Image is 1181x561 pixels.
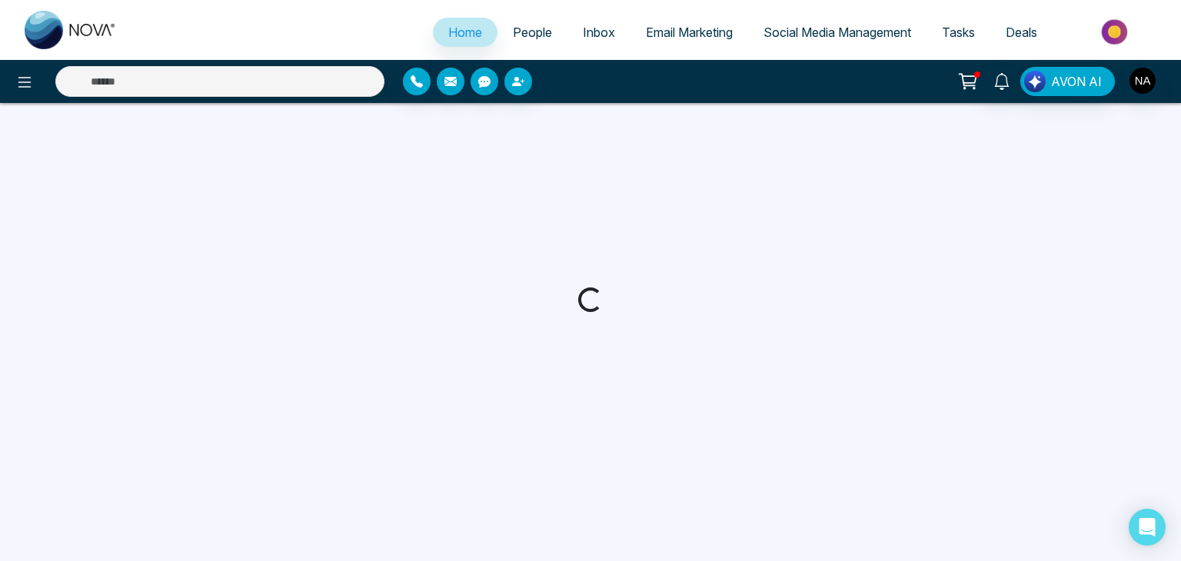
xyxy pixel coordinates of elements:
[1020,67,1115,96] button: AVON AI
[748,18,927,47] a: Social Media Management
[927,18,990,47] a: Tasks
[497,18,567,47] a: People
[763,25,911,40] span: Social Media Management
[583,25,615,40] span: Inbox
[1051,72,1102,91] span: AVON AI
[1129,68,1156,94] img: User Avatar
[630,18,748,47] a: Email Marketing
[433,18,497,47] a: Home
[990,18,1053,47] a: Deals
[942,25,975,40] span: Tasks
[513,25,552,40] span: People
[448,25,482,40] span: Home
[1129,509,1166,546] div: Open Intercom Messenger
[1024,71,1046,92] img: Lead Flow
[1006,25,1037,40] span: Deals
[1060,15,1172,49] img: Market-place.gif
[25,11,117,49] img: Nova CRM Logo
[567,18,630,47] a: Inbox
[646,25,733,40] span: Email Marketing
